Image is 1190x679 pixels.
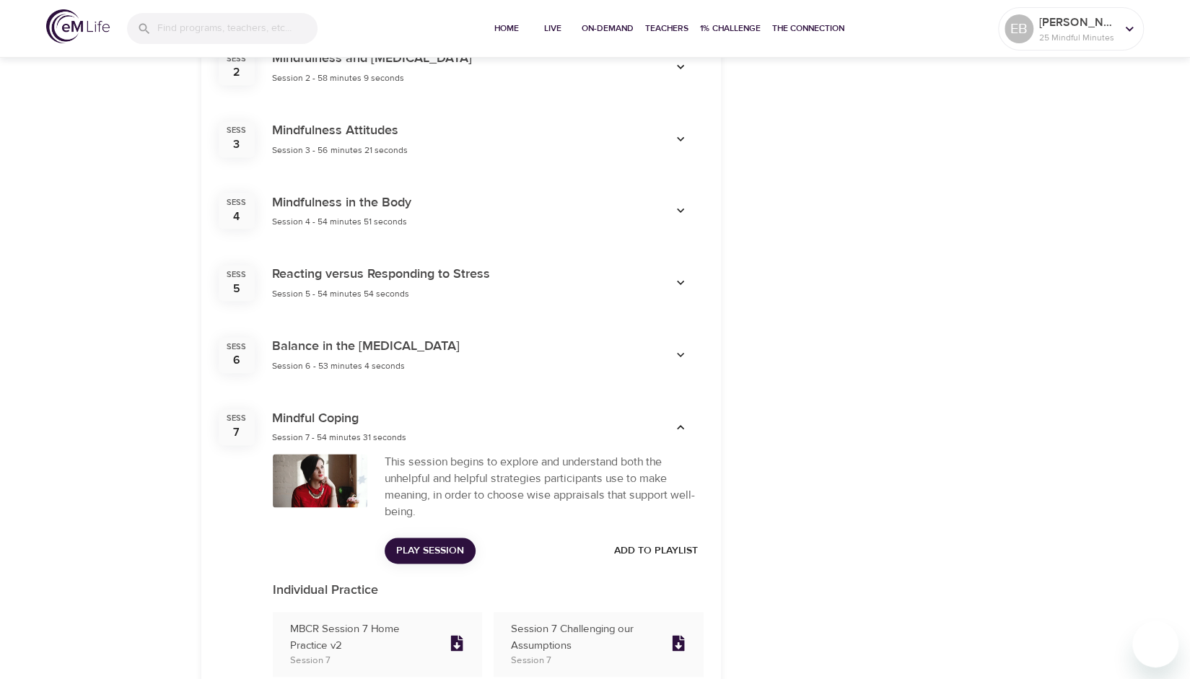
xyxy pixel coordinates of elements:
[290,621,438,654] p: MBCR Session 7 Home Practice v2
[772,21,844,36] span: The Connection
[272,288,409,299] span: Session 5 - 54 minutes 54 seconds
[272,264,490,285] h6: Reacting versus Responding to Stress
[272,121,408,141] h6: Mindfulness Attitudes
[700,21,761,36] span: 1% Challenge
[494,612,704,677] a: Session 7 Challenging our AssumptionsSession 7
[272,360,405,372] span: Session 6 - 53 minutes 4 seconds
[1039,31,1116,44] p: 25 Mindful Minutes
[535,21,570,36] span: Live
[645,21,688,36] span: Teachers
[1005,14,1033,43] div: EB
[233,64,240,81] div: 2
[272,408,406,429] h6: Mindful Coping
[385,454,704,520] div: This session begins to explore and understand both the unhelpful and helpful strategies participa...
[227,197,246,209] div: Sess
[227,53,246,65] div: Sess
[290,654,438,668] p: Session 7
[272,72,404,84] span: Session 2 - 58 minutes 9 seconds
[608,538,704,564] button: Add to Playlist
[582,21,634,36] span: On-Demand
[272,193,411,214] h6: Mindfulness in the Body
[1039,14,1116,31] p: [PERSON_NAME]
[227,269,246,281] div: Sess
[385,538,476,564] button: Play Session
[233,136,240,153] div: 3
[272,432,406,443] span: Session 7 - 54 minutes 31 seconds
[233,209,240,225] div: 4
[272,144,408,156] span: Session 3 - 56 minutes 21 seconds
[272,48,472,69] h6: Mindfulness and [MEDICAL_DATA]
[157,13,318,44] input: Find programs, teachers, etc...
[396,542,464,560] span: Play Session
[489,21,524,36] span: Home
[46,9,110,43] img: logo
[614,542,698,560] span: Add to Playlist
[511,621,659,654] p: Session 7 Challenging our Assumptions
[227,413,246,424] div: Sess
[227,125,246,136] div: Sess
[273,581,704,600] p: Individual Practice
[233,352,240,369] div: 6
[272,216,407,227] span: Session 4 - 54 minutes 51 seconds
[233,281,240,297] div: 5
[511,654,659,668] p: Session 7
[1132,621,1178,667] iframe: Button to launch messaging window
[227,341,246,353] div: Sess
[233,424,240,441] div: 7
[273,612,483,677] a: MBCR Session 7 Home Practice v2Session 7
[272,336,460,357] h6: Balance in the [MEDICAL_DATA]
